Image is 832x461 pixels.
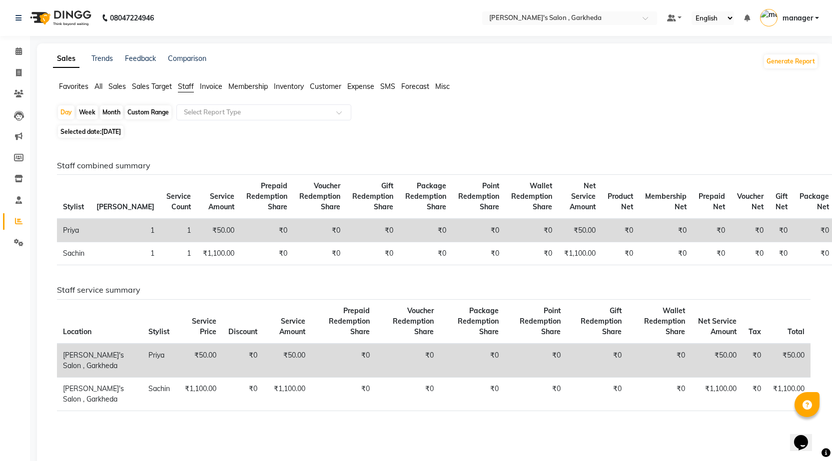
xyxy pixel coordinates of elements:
td: ₹0 [440,344,505,378]
td: ₹1,100.00 [176,377,222,411]
span: Sales [108,82,126,91]
span: Stylist [63,202,84,211]
td: ₹0 [567,377,628,411]
td: 1 [160,242,197,265]
td: ₹0 [505,344,567,378]
span: Inventory [274,82,304,91]
span: Selected date: [58,125,123,138]
span: Membership Net [645,192,687,211]
span: Discount [228,327,257,336]
td: ₹0 [693,219,731,242]
td: ₹50.00 [558,219,602,242]
span: Service Count [166,192,191,211]
td: ₹0 [628,344,691,378]
a: Sales [53,50,79,68]
span: Package Redemption Share [405,181,446,211]
td: ₹0 [505,377,567,411]
td: ₹0 [293,219,346,242]
span: Point Redemption Share [458,181,499,211]
td: ₹50.00 [197,219,240,242]
span: Membership [228,82,268,91]
td: Priya [142,344,176,378]
td: ₹0 [731,242,770,265]
td: ₹0 [743,344,767,378]
span: Location [63,327,91,336]
td: ₹0 [376,344,440,378]
td: Sachin [142,377,176,411]
td: ₹0 [293,242,346,265]
td: ₹50.00 [263,344,311,378]
span: Prepaid Redemption Share [329,306,370,336]
td: ₹50.00 [691,344,743,378]
td: ₹0 [222,344,263,378]
td: 1 [90,219,160,242]
td: Priya [57,219,90,242]
iframe: chat widget [790,421,822,451]
span: Expense [347,82,374,91]
td: ₹0 [399,242,452,265]
span: Gift Redemption Share [581,306,622,336]
span: Point Redemption Share [520,306,561,336]
td: ₹0 [628,377,691,411]
span: Forecast [401,82,429,91]
td: ₹0 [731,219,770,242]
span: Package Redemption Share [458,306,499,336]
a: Feedback [125,54,156,63]
td: ₹0 [693,242,731,265]
span: Sales Target [132,82,172,91]
td: ₹0 [602,219,639,242]
span: Voucher Redemption Share [393,306,434,336]
img: manager [760,9,778,26]
button: Generate Report [764,54,818,68]
td: ₹0 [222,377,263,411]
span: [DATE] [101,128,121,135]
td: [PERSON_NAME]'s Salon , Garkheda [57,377,142,411]
td: ₹0 [311,344,376,378]
span: Prepaid Net [699,192,725,211]
td: ₹0 [346,242,399,265]
span: Service Price [192,317,216,336]
span: Stylist [148,327,169,336]
td: 1 [160,219,197,242]
td: ₹0 [505,242,558,265]
td: ₹1,100.00 [767,377,811,411]
td: ₹0 [311,377,376,411]
span: Customer [310,82,341,91]
span: [PERSON_NAME] [96,202,154,211]
td: ₹1,100.00 [263,377,311,411]
td: ₹50.00 [176,344,222,378]
td: ₹1,100.00 [197,242,240,265]
span: Gift Redemption Share [352,181,393,211]
div: Week [76,105,98,119]
td: ₹0 [602,242,639,265]
h6: Staff combined summary [57,161,811,170]
td: ₹0 [639,242,693,265]
span: Tax [749,327,761,336]
span: Prepaid Redemption Share [246,181,287,211]
td: ₹50.00 [767,344,811,378]
span: Wallet Redemption Share [511,181,552,211]
span: Favorites [59,82,88,91]
td: Sachin [57,242,90,265]
b: 08047224946 [110,4,154,32]
span: Package Net [800,192,829,211]
span: Service Amount [279,317,305,336]
td: ₹1,100.00 [558,242,602,265]
span: Staff [178,82,194,91]
td: ₹0 [639,219,693,242]
div: Day [58,105,74,119]
td: ₹0 [770,242,794,265]
span: Voucher Redemption Share [299,181,340,211]
td: ₹0 [770,219,794,242]
td: [PERSON_NAME]'s Salon , Garkheda [57,344,142,378]
span: Gift Net [776,192,788,211]
span: SMS [380,82,395,91]
span: manager [783,13,813,23]
img: logo [25,4,94,32]
span: Wallet Redemption Share [644,306,685,336]
td: ₹0 [505,219,558,242]
div: Month [100,105,123,119]
a: Comparison [168,54,206,63]
td: 1 [90,242,160,265]
td: ₹0 [567,344,628,378]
